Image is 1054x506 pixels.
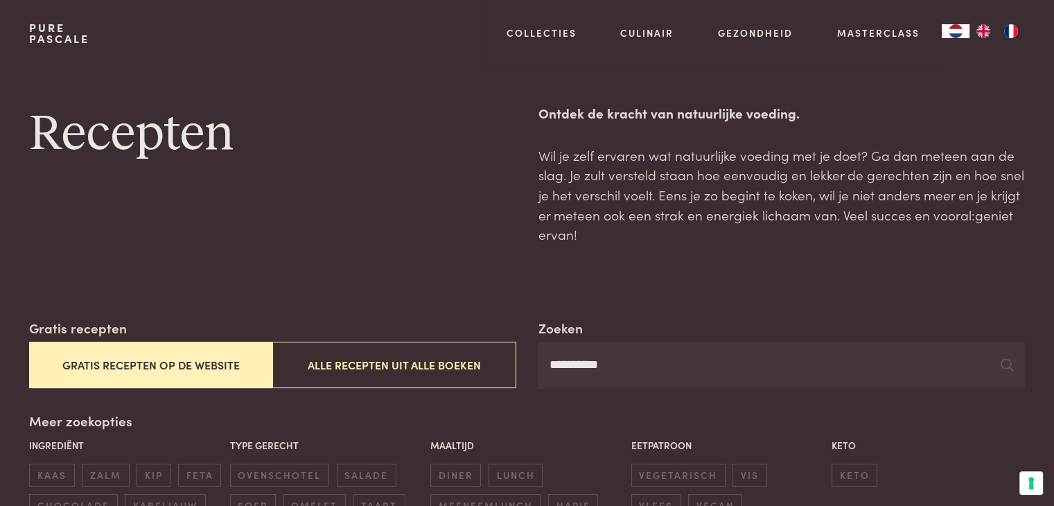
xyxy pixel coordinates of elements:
aside: Language selected: Nederlands [942,24,1025,38]
p: Keto [832,438,1025,453]
span: kaas [29,464,74,487]
label: Gratis recepten [29,318,127,338]
span: lunch [489,464,543,487]
span: keto [832,464,877,487]
a: Collecties [507,26,577,40]
button: Gratis recepten op de website [29,342,272,388]
span: salade [337,464,396,487]
span: kip [137,464,170,487]
a: Gezondheid [718,26,793,40]
span: feta [178,464,221,487]
a: FR [997,24,1025,38]
span: vegetarisch [631,464,726,487]
h1: Recepten [29,103,516,166]
p: Ingrediënt [29,438,222,453]
a: EN [969,24,997,38]
button: Alle recepten uit alle boeken [272,342,516,388]
p: Maaltijd [430,438,624,453]
a: Masterclass [837,26,920,40]
p: Wil je zelf ervaren wat natuurlijke voeding met je doet? Ga dan meteen aan de slag. Je zult verst... [538,146,1024,245]
label: Zoeken [538,318,582,338]
strong: Ontdek de kracht van natuurlijke voeding. [538,103,799,122]
span: diner [430,464,481,487]
button: Uw voorkeuren voor toestemming voor trackingtechnologieën [1019,471,1043,495]
span: zalm [82,464,129,487]
div: Language [942,24,969,38]
p: Type gerecht [230,438,423,453]
a: PurePascale [29,22,89,44]
span: ovenschotel [230,464,329,487]
p: Eetpatroon [631,438,825,453]
a: NL [942,24,969,38]
ul: Language list [969,24,1025,38]
a: Culinair [620,26,674,40]
span: vis [732,464,766,487]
